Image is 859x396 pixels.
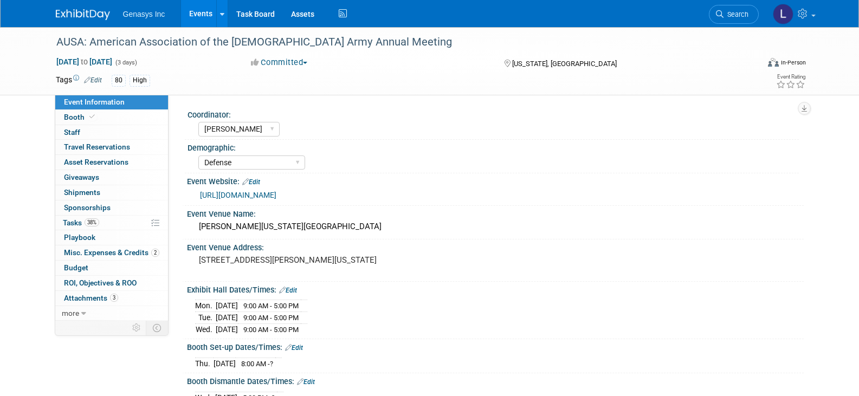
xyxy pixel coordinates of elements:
[195,323,216,335] td: Wed.
[243,326,299,334] span: 9:00 AM - 5:00 PM
[780,59,806,67] div: In-Person
[195,300,216,312] td: Mon.
[216,311,238,323] td: [DATE]
[188,107,799,120] div: Coordinator:
[64,278,137,287] span: ROI, Objectives & ROO
[695,56,806,73] div: Event Format
[216,300,238,312] td: [DATE]
[112,75,126,86] div: 80
[151,249,159,257] span: 2
[110,294,118,302] span: 3
[55,291,168,306] a: Attachments3
[56,9,110,20] img: ExhibitDay
[187,282,804,296] div: Exhibit Hall Dates/Times:
[123,10,165,18] span: Genasys Inc
[270,360,273,368] span: ?
[187,173,804,187] div: Event Website:
[187,339,804,353] div: Booth Set-up Dates/Times:
[55,276,168,290] a: ROI, Objectives & ROO
[64,188,100,197] span: Shipments
[64,294,118,302] span: Attachments
[776,74,805,80] div: Event Rating
[55,200,168,215] a: Sponsorships
[64,263,88,272] span: Budget
[243,302,299,310] span: 9:00 AM - 5:00 PM
[512,60,617,68] span: [US_STATE], [GEOGRAPHIC_DATA]
[64,128,80,137] span: Staff
[195,358,214,369] td: Thu.
[279,287,297,294] a: Edit
[84,76,102,84] a: Edit
[55,125,168,140] a: Staff
[64,173,99,181] span: Giveaways
[55,216,168,230] a: Tasks38%
[146,321,168,335] td: Toggle Event Tabs
[214,358,236,369] td: [DATE]
[130,75,150,86] div: High
[64,113,97,121] span: Booth
[243,314,299,322] span: 9:00 AM - 5:00 PM
[199,255,432,265] pre: [STREET_ADDRESS][PERSON_NAME][US_STATE]
[216,323,238,335] td: [DATE]
[56,74,102,87] td: Tags
[195,218,796,235] div: [PERSON_NAME][US_STATE][GEOGRAPHIC_DATA]
[187,373,804,387] div: Booth Dismantle Dates/Times:
[114,59,137,66] span: (3 days)
[297,378,315,386] a: Edit
[64,142,130,151] span: Travel Reservations
[55,230,168,245] a: Playbook
[53,33,742,52] div: AUSA: American Association of the [DEMOGRAPHIC_DATA] Army Annual Meeting
[79,57,89,66] span: to
[188,140,799,153] div: Demographic:
[242,178,260,186] a: Edit
[768,58,779,67] img: Format-Inperson.png
[127,321,146,335] td: Personalize Event Tab Strip
[55,245,168,260] a: Misc. Expenses & Credits2
[64,98,125,106] span: Event Information
[187,239,804,253] div: Event Venue Address:
[55,170,168,185] a: Giveaways
[55,261,168,275] a: Budget
[247,57,312,68] button: Committed
[285,344,303,352] a: Edit
[55,185,168,200] a: Shipments
[200,191,276,199] a: [URL][DOMAIN_NAME]
[195,311,216,323] td: Tue.
[85,218,99,226] span: 38%
[55,306,168,321] a: more
[187,206,804,219] div: Event Venue Name:
[64,233,95,242] span: Playbook
[63,218,99,227] span: Tasks
[55,155,168,170] a: Asset Reservations
[55,140,168,154] a: Travel Reservations
[724,10,748,18] span: Search
[89,114,95,120] i: Booth reservation complete
[56,57,113,67] span: [DATE] [DATE]
[773,4,793,24] img: Lucy Temprano
[55,95,168,109] a: Event Information
[241,360,273,368] span: 8:00 AM -
[62,309,79,317] span: more
[709,5,759,24] a: Search
[64,158,128,166] span: Asset Reservations
[55,110,168,125] a: Booth
[64,248,159,257] span: Misc. Expenses & Credits
[64,203,111,212] span: Sponsorships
